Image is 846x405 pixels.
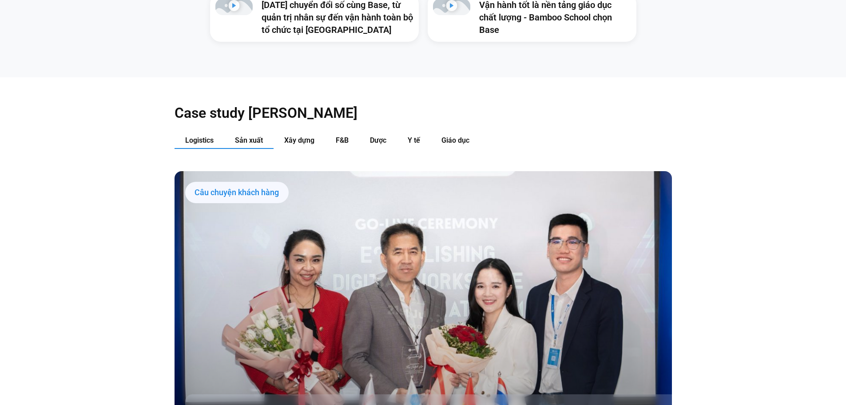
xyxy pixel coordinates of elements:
span: Sản xuất [235,136,263,144]
span: Logistics [185,136,214,144]
h2: Case study [PERSON_NAME] [175,104,672,122]
span: Y tế [408,136,420,144]
div: Câu chuyện khách hàng [185,182,289,203]
span: F&B [336,136,349,144]
span: Giáo dục [441,136,469,144]
span: Xây dựng [284,136,314,144]
span: Dược [370,136,386,144]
